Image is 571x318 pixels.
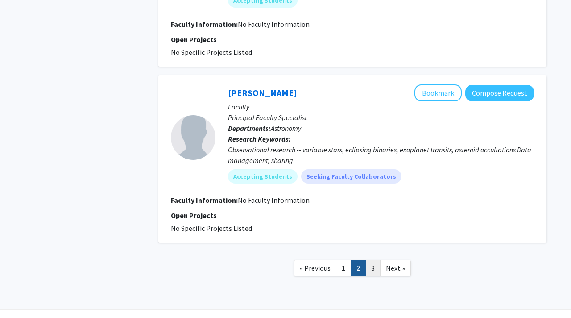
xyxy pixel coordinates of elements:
span: No Specific Projects Listed [171,48,252,57]
a: [PERSON_NAME] [228,87,297,98]
b: Faculty Information: [171,196,238,205]
a: 2 [351,260,366,276]
p: Open Projects [171,34,534,45]
mat-chip: Accepting Students [228,169,298,184]
nav: Page navigation [158,251,546,288]
iframe: Chat [7,278,38,311]
b: Research Keywords: [228,134,291,143]
p: Faculty [228,101,534,112]
button: Add Elizabeth Warner to Bookmarks [414,84,462,101]
a: Previous [294,260,336,276]
b: Faculty Information: [171,20,238,29]
span: Next » [386,264,405,272]
button: Compose Request to Elizabeth Warner [465,85,534,101]
span: « Previous [300,264,331,272]
a: 1 [336,260,351,276]
a: 3 [365,260,381,276]
p: Open Projects [171,210,534,221]
span: No Faculty Information [238,20,310,29]
mat-chip: Seeking Faculty Collaborators [301,169,401,184]
a: Next [380,260,411,276]
span: No Specific Projects Listed [171,224,252,233]
span: Astronomy [271,124,301,133]
p: Principal Faculty Specialist [228,112,534,123]
span: No Faculty Information [238,196,310,205]
b: Departments: [228,124,271,133]
div: Observational research -- variable stars, eclipsing binaries, exoplanet transits, asteroid occult... [228,144,534,166]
